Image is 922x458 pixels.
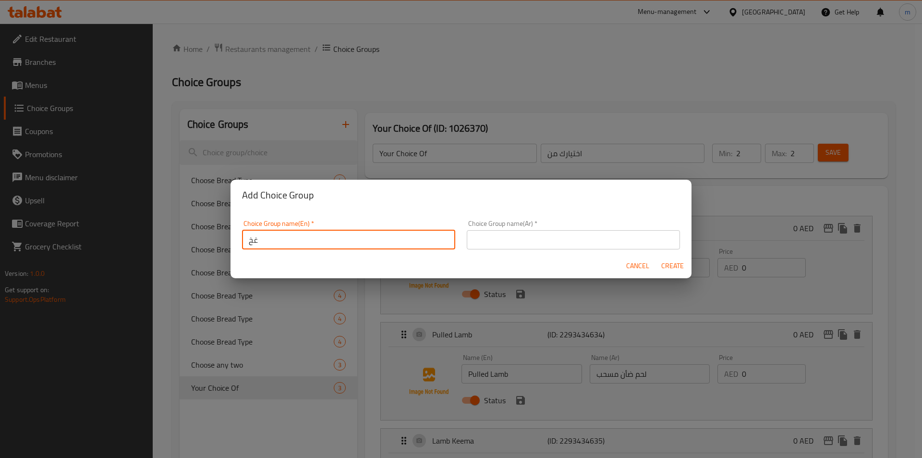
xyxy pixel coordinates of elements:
span: Cancel [626,260,649,272]
input: Please enter Choice Group name(ar) [467,230,680,249]
button: Create [657,257,688,275]
button: Cancel [622,257,653,275]
input: Please enter Choice Group name(en) [242,230,455,249]
span: Create [661,260,684,272]
h2: Add Choice Group [242,187,680,203]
